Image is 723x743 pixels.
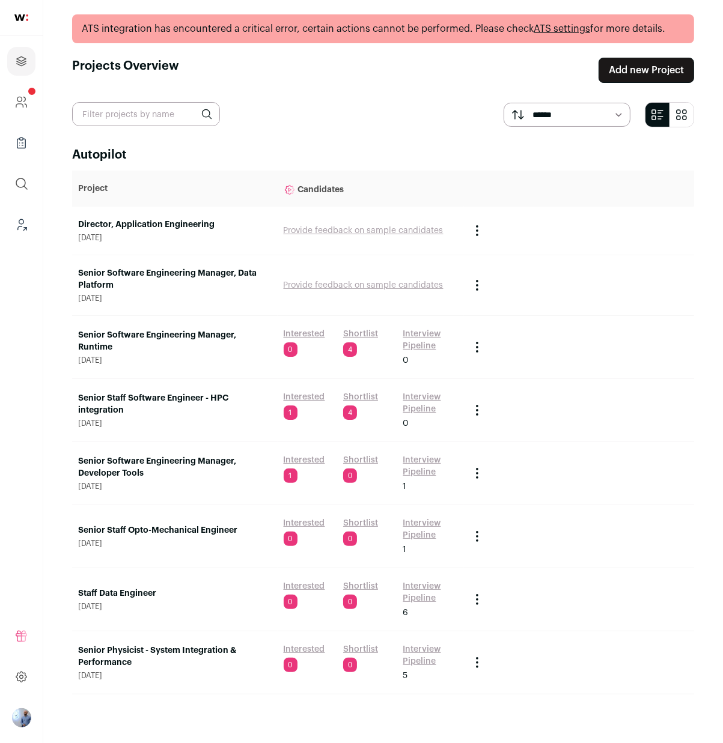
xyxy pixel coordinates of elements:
span: 0 [403,354,409,366]
div: ATS integration has encountered a critical error, certain actions cannot be performed. Please che... [72,14,694,43]
span: 4 [343,342,357,357]
span: [DATE] [78,671,272,681]
a: ATS settings [534,24,590,34]
span: 0 [343,532,357,546]
button: Project Actions [470,466,484,481]
a: Provide feedback on sample candidates [284,281,444,290]
a: Senior Staff Software Engineer - HPC integration [78,392,272,416]
span: 0 [284,532,297,546]
a: Company and ATS Settings [7,88,35,117]
span: 0 [284,342,297,357]
span: [DATE] [78,356,272,365]
a: Interview Pipeline [403,643,459,667]
span: [DATE] [78,482,272,491]
button: Project Actions [470,403,484,417]
a: Interview Pipeline [403,580,459,604]
span: 0 [284,658,297,672]
a: Interview Pipeline [403,454,459,478]
button: Project Actions [470,340,484,354]
a: Senior Physicist - System Integration & Performance [78,644,272,669]
a: Staff Data Engineer [78,587,272,599]
p: Project [78,183,272,195]
button: Project Actions [470,223,484,238]
a: Interested [284,454,325,466]
a: Interested [284,643,325,655]
a: Interview Pipeline [403,391,459,415]
span: 0 [343,595,357,609]
span: 1 [284,469,297,483]
a: Shortlist [343,643,378,655]
span: [DATE] [78,294,272,303]
a: Interview Pipeline [403,517,459,541]
span: 1 [403,544,407,556]
p: Candidates [284,177,459,201]
a: Leads (Backoffice) [7,210,35,239]
a: Interested [284,328,325,340]
button: Project Actions [470,529,484,544]
span: 1 [403,481,407,493]
a: Provide feedback on sample candidates [284,226,444,235]
a: Senior Software Engineering Manager, Runtime [78,329,272,353]
a: Senior Staff Opto-Mechanical Engineer [78,524,272,536]
a: Senior Software Engineering Manager, Data Platform [78,267,272,291]
a: Shortlist [343,328,378,340]
a: Shortlist [343,454,378,466]
img: 97332-medium_jpg [12,708,31,727]
span: 4 [343,405,357,420]
span: 0 [403,417,409,429]
button: Project Actions [470,655,484,670]
a: Interested [284,580,325,592]
span: [DATE] [78,602,272,611]
span: [DATE] [78,233,272,243]
span: 0 [284,595,297,609]
span: [DATE] [78,539,272,548]
a: Director, Application Engineering [78,219,272,231]
span: [DATE] [78,419,272,428]
a: Shortlist [343,391,378,403]
a: Interview Pipeline [403,328,459,352]
a: Interested [284,391,325,403]
span: 0 [343,469,357,483]
button: Project Actions [470,278,484,293]
a: Company Lists [7,129,35,157]
img: wellfound-shorthand-0d5821cbd27db2630d0214b213865d53afaa358527fdda9d0ea32b1df1b89c2c.svg [14,14,28,21]
a: Add new Project [599,58,694,83]
a: Interested [284,517,325,529]
span: 6 [403,607,409,619]
a: Shortlist [343,580,378,592]
a: Projects [7,47,35,76]
h2: Autopilot [72,147,694,163]
a: Senior Software Engineering Manager, Developer Tools [78,455,272,479]
span: 5 [403,670,408,682]
button: Project Actions [470,592,484,607]
h1: Projects Overview [72,58,179,83]
span: 1 [284,405,297,420]
a: Shortlist [343,517,378,529]
button: Open dropdown [12,708,31,727]
span: 0 [343,658,357,672]
input: Filter projects by name [72,102,220,126]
